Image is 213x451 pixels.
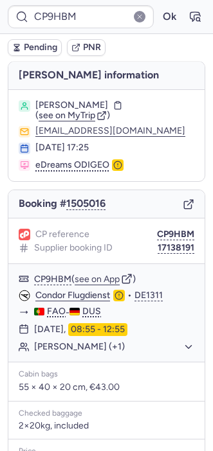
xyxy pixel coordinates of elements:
span: DUS [82,306,101,317]
button: see on App [75,274,120,285]
span: Supplier booking ID [34,243,113,253]
button: 1505016 [66,198,106,209]
button: Pending [8,39,62,56]
button: PNR [67,39,106,56]
button: Ok [159,6,180,27]
input: PNR Reference [8,5,154,28]
span: Pending [24,42,57,53]
span: 2×20kg, included [19,421,89,431]
a: Condor Flugdienst [35,290,110,301]
div: Checked baggage [19,409,194,418]
time: 08:55 - 12:55 [68,323,127,336]
span: eDreams ODIGEO [35,159,109,171]
span: FAO [47,306,66,317]
span: PNR [83,42,101,53]
figure: 1L airline logo [19,229,30,240]
span: see on MyTrip [39,110,95,121]
span: Booking # [19,198,106,209]
button: [PERSON_NAME] (+1) [34,341,194,353]
h4: [PERSON_NAME] information [8,62,205,89]
div: - [34,306,194,318]
button: CP9HBM [34,274,71,285]
button: (see on MyTrip) [35,111,110,121]
figure: DE airline logo [19,290,30,301]
button: DE1311 [134,290,163,301]
div: ( ) [34,273,194,285]
button: [EMAIL_ADDRESS][DOMAIN_NAME] [35,126,185,136]
button: 17138191 [158,243,194,253]
span: CP reference [35,229,89,240]
button: CP9HBM [157,229,194,240]
div: [DATE], [34,323,127,336]
span: [PERSON_NAME] [35,100,108,111]
p: 55 × 40 × 20 cm, €43.00 [19,382,194,393]
div: [DATE] 17:25 [35,143,194,153]
div: • [35,290,194,301]
div: Cabin bags [19,370,194,379]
